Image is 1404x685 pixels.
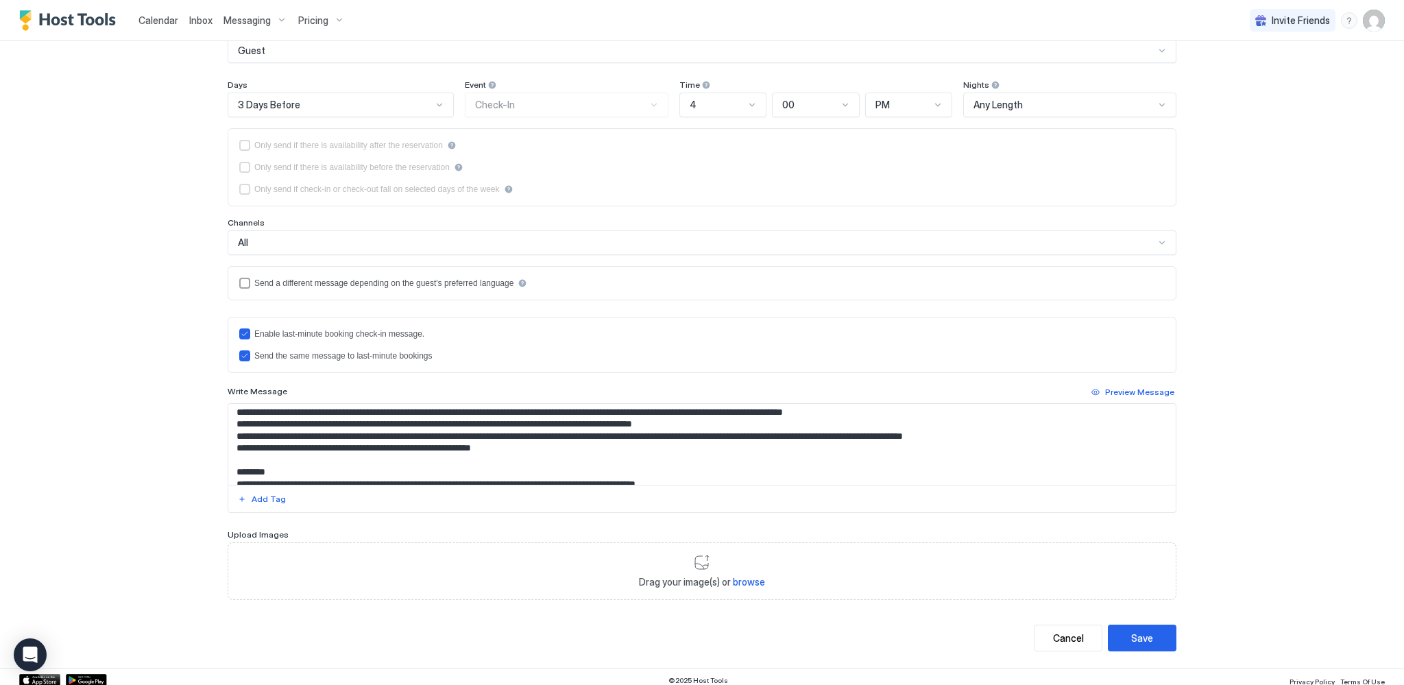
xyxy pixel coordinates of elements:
span: All [238,237,248,249]
div: Only send if check-in or check-out fall on selected days of the week [254,184,500,194]
div: Add Tag [252,493,286,505]
span: PM [875,99,890,111]
span: Write Message [228,386,287,396]
div: Open Intercom Messenger [14,638,47,671]
a: Host Tools Logo [19,10,122,31]
button: Save [1108,625,1176,651]
span: © 2025 Host Tools [668,676,728,685]
button: Preview Message [1089,384,1176,400]
span: Invite Friends [1272,14,1330,27]
div: isLimited [239,184,1165,195]
span: Pricing [298,14,328,27]
div: Save [1131,631,1153,645]
button: Cancel [1034,625,1102,651]
span: Guest [238,45,265,57]
div: Only send if there is availability before the reservation [254,163,450,172]
span: Calendar [138,14,178,26]
div: Preview Message [1105,386,1174,398]
span: 00 [782,99,795,111]
span: Channels [228,217,265,228]
button: Add Tag [236,491,288,507]
div: Only send if there is availability after the reservation [254,141,443,150]
span: 4 [690,99,697,111]
div: Cancel [1053,631,1084,645]
span: 3 Days Before [238,99,300,111]
span: Event [465,80,486,90]
div: languagesEnabled [239,278,1165,289]
span: Any Length [973,99,1023,111]
span: Messaging [223,14,271,27]
div: Send the same message to last-minute bookings [254,351,432,361]
span: Nights [963,80,989,90]
div: beforeReservation [239,162,1165,173]
a: Inbox [189,13,213,27]
div: afterReservation [239,140,1165,151]
div: Enable last-minute booking check-in message. [254,329,424,339]
span: Upload Images [228,529,289,540]
span: Time [679,80,700,90]
textarea: Input Field [228,404,1176,485]
span: browse [733,576,765,588]
a: Calendar [138,13,178,27]
div: lastMinuteMessageEnabled [239,328,1165,339]
div: Send a different message depending on the guest's preferred language [254,278,513,288]
span: Inbox [189,14,213,26]
div: menu [1341,12,1357,29]
span: Days [228,80,247,90]
span: Drag your image(s) or [639,576,765,588]
div: User profile [1363,10,1385,32]
div: lastMinuteMessageIsTheSame [239,350,1165,361]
